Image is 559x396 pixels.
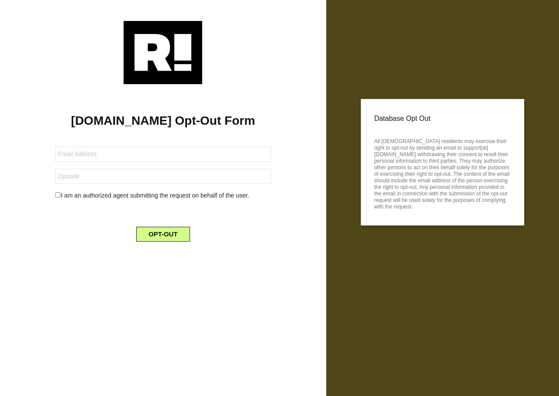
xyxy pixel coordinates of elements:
p: All [DEMOGRAPHIC_DATA] residents may exercise their right to opt-out by sending an email to suppo... [374,136,511,210]
div: I am an authorized agent submitting the request on behalf of the user. [48,191,277,200]
input: Zipcode [55,169,271,184]
input: Email Address [55,147,271,162]
p: Database Opt Out [374,112,511,125]
button: OPT-OUT [136,227,190,242]
img: Retention.com [124,21,202,84]
h1: [DOMAIN_NAME] Opt-Out Form [13,113,313,128]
